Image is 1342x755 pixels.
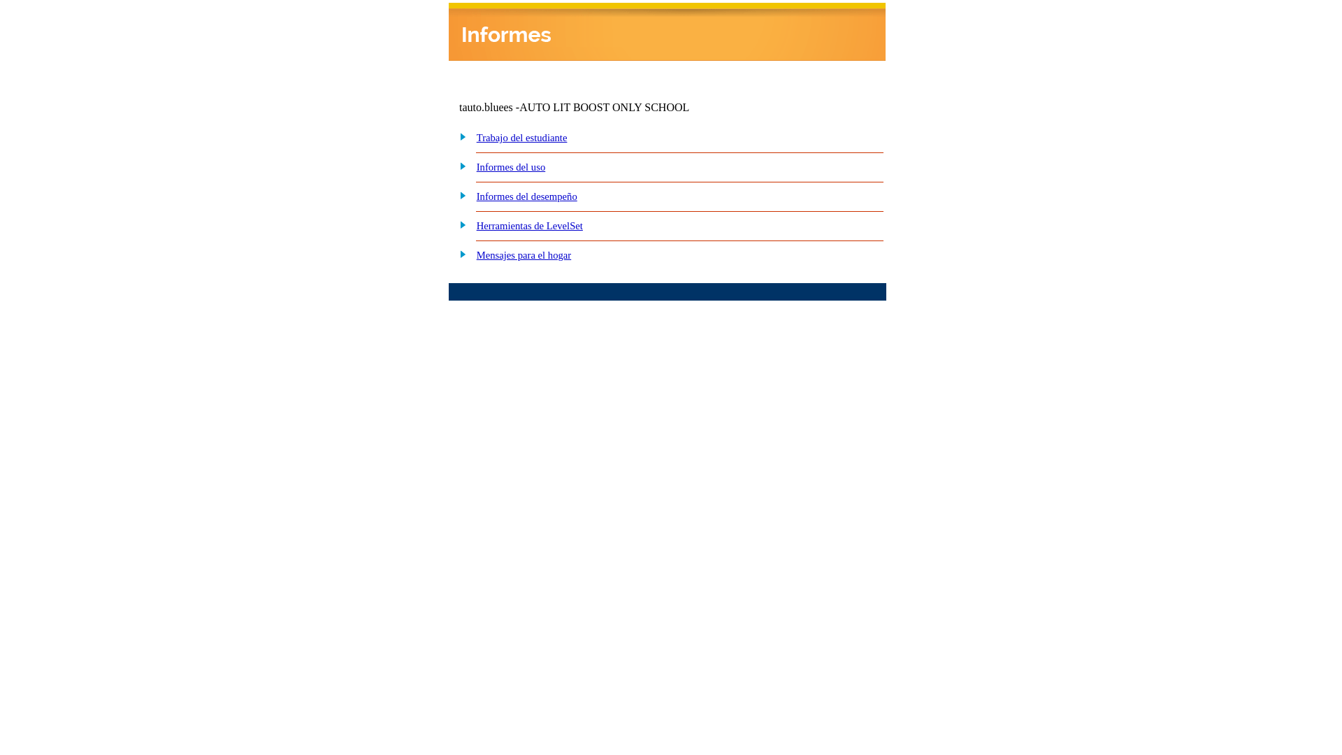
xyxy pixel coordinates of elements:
a: Informes del uso [477,161,546,173]
a: Mensajes para el hogar [477,250,572,261]
img: plus.gif [452,189,467,201]
img: plus.gif [452,159,467,172]
a: Informes del desempeño [477,191,577,202]
td: tauto.bluees - [459,101,716,114]
img: plus.gif [452,247,467,260]
a: Herramientas de LevelSet [477,220,583,231]
a: Trabajo del estudiante [477,132,568,143]
img: plus.gif [452,130,467,143]
img: plus.gif [452,218,467,231]
img: header [449,3,886,61]
nobr: AUTO LIT BOOST ONLY SCHOOL [519,101,689,113]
